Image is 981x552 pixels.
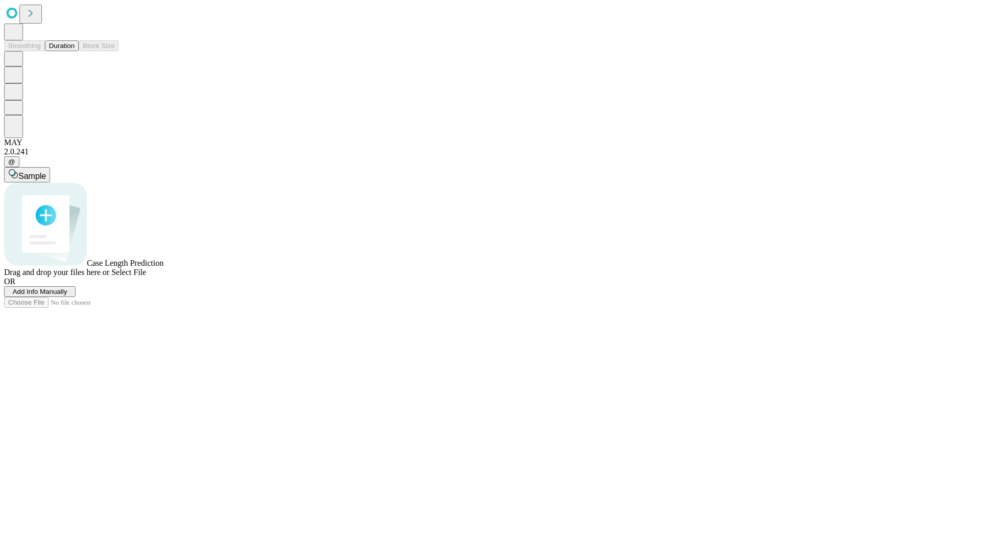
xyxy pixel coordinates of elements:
[111,268,146,277] span: Select File
[4,277,15,286] span: OR
[13,288,67,295] span: Add Info Manually
[18,172,46,180] span: Sample
[4,147,977,156] div: 2.0.241
[87,259,163,267] span: Case Length Prediction
[4,268,109,277] span: Drag and drop your files here or
[8,158,15,166] span: @
[4,40,45,51] button: Smoothing
[4,156,19,167] button: @
[4,286,76,297] button: Add Info Manually
[45,40,79,51] button: Duration
[4,167,50,182] button: Sample
[79,40,119,51] button: Block Size
[4,138,977,147] div: MAY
